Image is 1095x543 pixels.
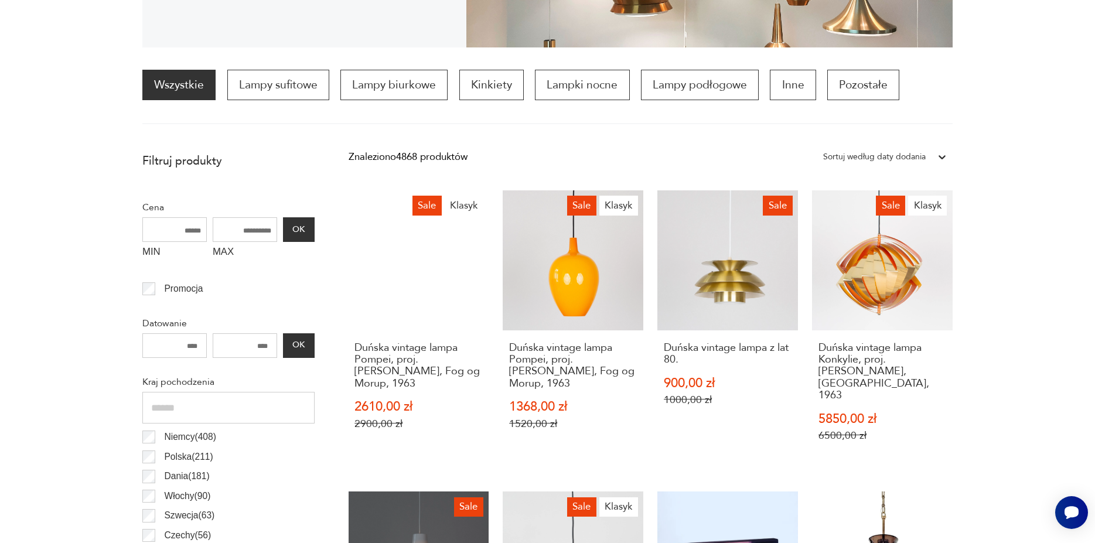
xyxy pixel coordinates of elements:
h3: Duńska vintage lampa Konkylie, proj. [PERSON_NAME], [GEOGRAPHIC_DATA], 1963 [818,342,946,402]
p: 1000,00 zł [664,394,792,406]
p: 2900,00 zł [354,418,482,430]
p: Polska ( 211 ) [164,449,213,465]
a: Wszystkie [142,70,216,100]
p: Niemcy ( 408 ) [164,429,216,445]
p: Szwecja ( 63 ) [164,508,214,523]
a: Lampy sufitowe [227,70,329,100]
h3: Duńska vintage lampa Pompei, proj. [PERSON_NAME], Fog og Morup, 1963 [509,342,637,390]
p: 1520,00 zł [509,418,637,430]
h3: Duńska vintage lampa Pompei, proj. [PERSON_NAME], Fog og Morup, 1963 [354,342,482,390]
a: SaleKlasykDuńska vintage lampa Pompei, proj. Jo Hammerborg, Fog og Morup, 1963Duńska vintage lamp... [349,190,489,469]
label: MAX [213,242,277,264]
h3: Duńska vintage lampa z lat 80. [664,342,792,366]
iframe: Smartsupp widget button [1055,496,1088,529]
p: Promocja [164,281,203,296]
a: Kinkiety [459,70,524,100]
a: SaleKlasykDuńska vintage lampa Konkylie, proj. Louis Weisdorf, Lyfa, 1963Duńska vintage lampa Kon... [812,190,953,469]
p: Włochy ( 90 ) [164,489,210,504]
a: Lampy biurkowe [340,70,448,100]
p: 6500,00 zł [818,429,946,442]
a: Lampy podłogowe [641,70,759,100]
a: Inne [770,70,816,100]
a: SaleDuńska vintage lampa z lat 80.Duńska vintage lampa z lat 80.900,00 zł1000,00 zł [657,190,798,469]
p: 5850,00 zł [818,413,946,425]
p: Cena [142,200,315,215]
div: Znaleziono 4868 produktów [349,149,468,165]
a: SaleKlasykDuńska vintage lampa Pompei, proj. Jo Hammerborg, Fog og Morup, 1963Duńska vintage lamp... [503,190,643,469]
label: MIN [142,242,207,264]
p: Czechy ( 56 ) [164,528,211,543]
p: Datowanie [142,316,315,331]
button: OK [283,217,315,242]
p: Kraj pochodzenia [142,374,315,390]
p: 900,00 zł [664,377,792,390]
button: OK [283,333,315,358]
p: Filtruj produkty [142,153,315,169]
p: 1368,00 zł [509,401,637,413]
div: Sortuj według daty dodania [823,149,926,165]
a: Lampki nocne [535,70,629,100]
p: 2610,00 zł [354,401,482,413]
p: Dania ( 181 ) [164,469,209,484]
a: Pozostałe [827,70,899,100]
